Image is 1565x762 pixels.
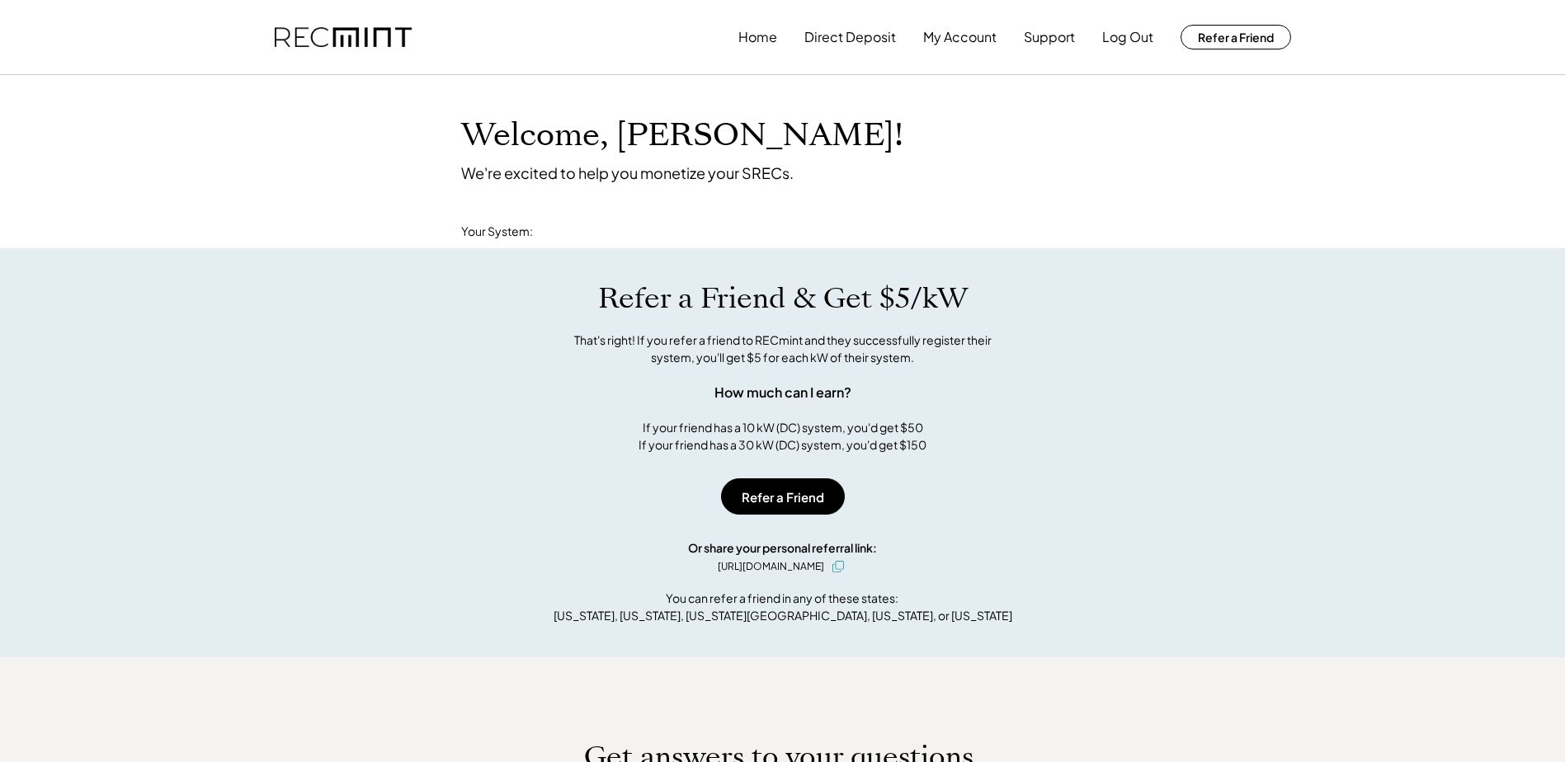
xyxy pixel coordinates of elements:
button: Refer a Friend [1181,25,1291,49]
h1: Welcome, [PERSON_NAME]! [461,116,903,155]
img: recmint-logotype%403x.png [275,27,412,48]
div: That's right! If you refer a friend to RECmint and they successfully register their system, you'l... [556,332,1010,366]
div: Your System: [461,223,533,240]
button: Home [738,21,777,54]
div: We're excited to help you monetize your SRECs. [461,163,794,182]
button: My Account [923,21,997,54]
button: Direct Deposit [804,21,896,54]
div: Or share your personal referral link: [688,539,877,557]
button: Support [1024,21,1075,54]
h1: Refer a Friend & Get $5/kW [598,281,968,316]
div: If your friend has a 10 kW (DC) system, you'd get $50 If your friend has a 30 kW (DC) system, you... [639,419,926,454]
div: [URL][DOMAIN_NAME] [718,559,824,574]
button: click to copy [828,557,848,576]
button: Log Out [1102,21,1153,54]
div: You can refer a friend in any of these states: [US_STATE], [US_STATE], [US_STATE][GEOGRAPHIC_DATA... [554,590,1012,624]
div: How much can I earn? [714,383,851,402]
button: Refer a Friend [721,478,845,515]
